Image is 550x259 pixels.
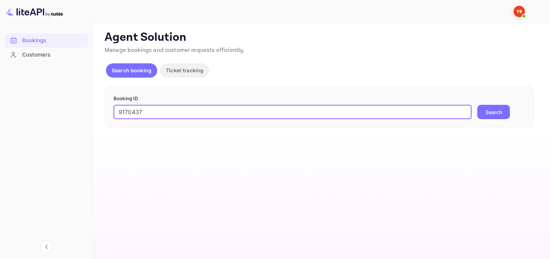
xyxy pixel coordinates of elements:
[112,67,151,74] p: Search booking
[513,6,525,17] img: Yandex Support
[105,30,537,45] p: Agent Solution
[22,36,85,45] div: Bookings
[4,34,88,48] div: Bookings
[477,105,510,119] button: Search
[22,51,85,59] div: Customers
[114,95,525,102] p: Booking ID
[114,105,472,119] input: Enter Booking ID (e.g., 63782194)
[4,34,88,47] a: Bookings
[4,48,88,61] a: Customers
[6,6,63,17] img: LiteAPI logo
[105,47,245,54] span: Manage bookings and customer requests efficiently.
[40,240,53,253] button: Collapse navigation
[4,48,88,62] div: Customers
[166,67,203,74] p: Ticket tracking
